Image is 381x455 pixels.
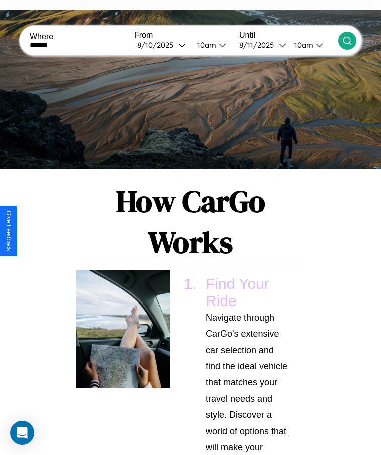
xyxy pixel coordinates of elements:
[76,181,305,263] h1: How CarGo Works
[137,40,178,50] div: 8 / 10 / 2025
[286,40,338,50] button: 10am
[30,32,129,41] label: Where
[5,211,12,251] div: Give Feedback
[239,31,338,40] label: Until
[192,40,219,50] div: 10am
[189,40,234,50] button: 10am
[134,31,234,40] label: From
[10,421,34,445] div: Open Intercom Messenger
[134,40,189,50] button: 8/10/2025
[289,40,316,50] div: 10am
[239,40,279,50] div: 8 / 11 / 2025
